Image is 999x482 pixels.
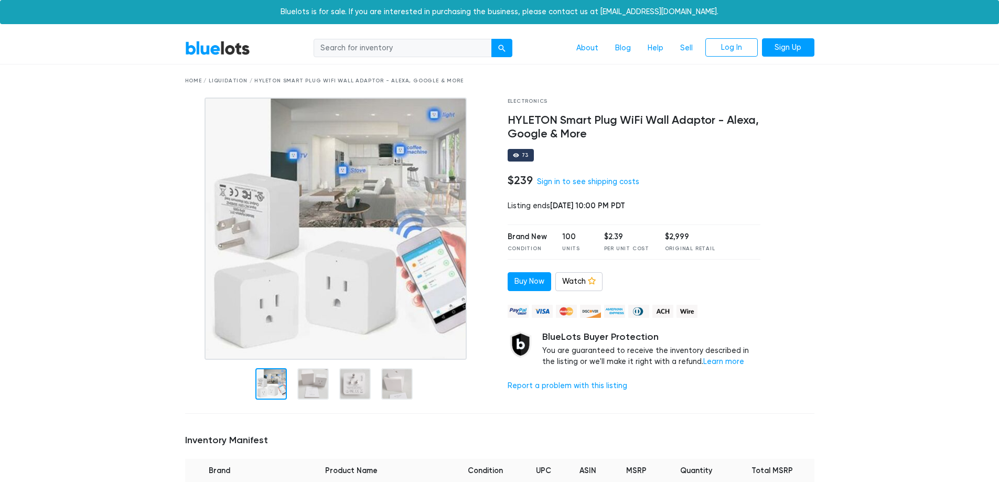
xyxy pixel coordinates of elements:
[185,77,814,85] div: Home / Liquidation / HYLETON Smart Plug WiFi Wall Adaptor - Alexa, Google & More
[665,245,715,253] div: Original Retail
[703,357,744,366] a: Learn more
[542,331,761,343] h5: BlueLots Buyer Protection
[508,272,551,291] a: Buy Now
[550,201,625,210] span: [DATE] 10:00 PM PDT
[628,305,649,318] img: diners_club-c48f30131b33b1bb0e5d0e2dbd43a8bea4cb12cb2961413e2f4250e06c020426.png
[562,245,588,253] div: Units
[762,38,814,57] a: Sign Up
[185,40,250,56] a: BlueLots
[568,38,607,58] a: About
[652,305,673,318] img: ach-b7992fed28a4f97f893c574229be66187b9afb3f1a8d16a4691d3d3140a8ab00.png
[508,381,627,390] a: Report a problem with this listing
[665,231,715,243] div: $2,999
[556,305,577,318] img: mastercard-42073d1d8d11d6635de4c079ffdb20a4f30a903dc55d1612383a1b395dd17f39.png
[508,98,761,105] div: Electronics
[508,174,533,187] h4: $239
[508,331,534,358] img: buyer_protection_shield-3b65640a83011c7d3ede35a8e5a80bfdfaa6a97447f0071c1475b91a4b0b3d01.png
[205,98,467,360] img: 1368784f-f254-4a49-a751-9d5a87a8a858-1756938087.jpg
[508,305,529,318] img: paypal_credit-80455e56f6e1299e8d57f40c0dcee7b8cd4ae79b9eccbfc37e2480457ba36de9.png
[639,38,672,58] a: Help
[676,305,697,318] img: wire-908396882fe19aaaffefbd8e17b12f2f29708bd78693273c0e28e3a24408487f.png
[537,177,639,186] a: Sign in to see shipping costs
[604,231,649,243] div: $2.39
[542,331,761,368] div: You are guaranteed to receive the inventory described in the listing or we'll make it right with ...
[532,305,553,318] img: visa-79caf175f036a155110d1892330093d4c38f53c55c9ec9e2c3a54a56571784bb.png
[562,231,588,243] div: 100
[555,272,603,291] a: Watch
[185,435,814,446] h5: Inventory Manifest
[508,245,547,253] div: Condition
[604,245,649,253] div: Per Unit Cost
[314,39,492,58] input: Search for inventory
[580,305,601,318] img: discover-82be18ecfda2d062aad2762c1ca80e2d36a4073d45c9e0ffae68cd515fbd3d32.png
[607,38,639,58] a: Blog
[508,231,547,243] div: Brand New
[604,305,625,318] img: american_express-ae2a9f97a040b4b41f6397f7637041a5861d5f99d0716c09922aba4e24c8547d.png
[522,153,529,158] div: 73
[508,114,761,141] h4: HYLETON Smart Plug WiFi Wall Adaptor - Alexa, Google & More
[672,38,701,58] a: Sell
[705,38,758,57] a: Log In
[508,200,761,212] div: Listing ends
